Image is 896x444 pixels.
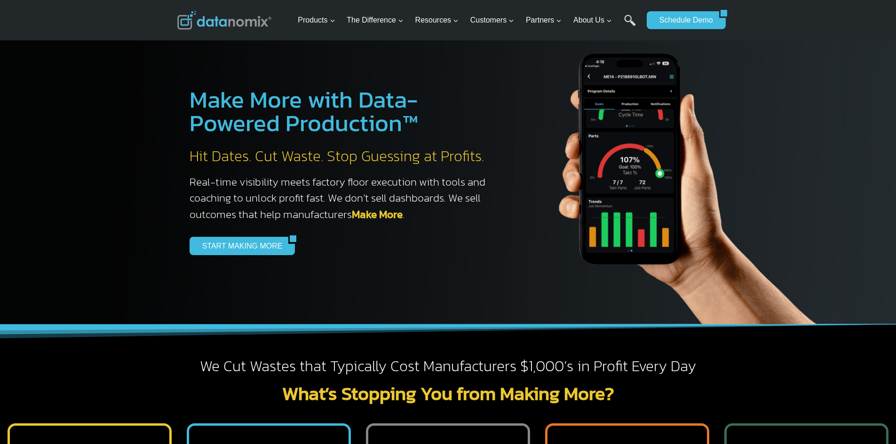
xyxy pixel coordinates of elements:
[526,14,562,26] span: Partners
[573,14,612,26] span: About Us
[190,88,495,135] h1: Make More with Data-Powered Production™
[177,11,271,30] img: Datanomix
[470,14,514,26] span: Customers
[177,384,719,403] h2: What’s Stopping You from Making More?
[294,5,642,36] nav: Primary Navigation
[415,14,459,26] span: Resources
[624,15,636,36] a: Search
[190,174,495,223] h3: Real-time visibility meets factory floor execution with tools and coaching to unlock profit fast....
[347,14,404,26] span: The Difference
[647,11,719,29] a: Schedule Demo
[177,357,719,376] h2: We Cut Wastes that Typically Cost Manufacturers $1,000’s in Profit Every Day
[298,14,335,26] span: Products
[352,206,403,222] a: Make More
[514,19,843,324] img: The Datanoix Mobile App available on Android and iOS Devices
[190,147,495,166] h2: Hit Dates. Cut Waste. Stop Guessing at Profits.
[190,237,289,255] a: START MAKING MORE
[5,278,156,439] iframe: Popup CTA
